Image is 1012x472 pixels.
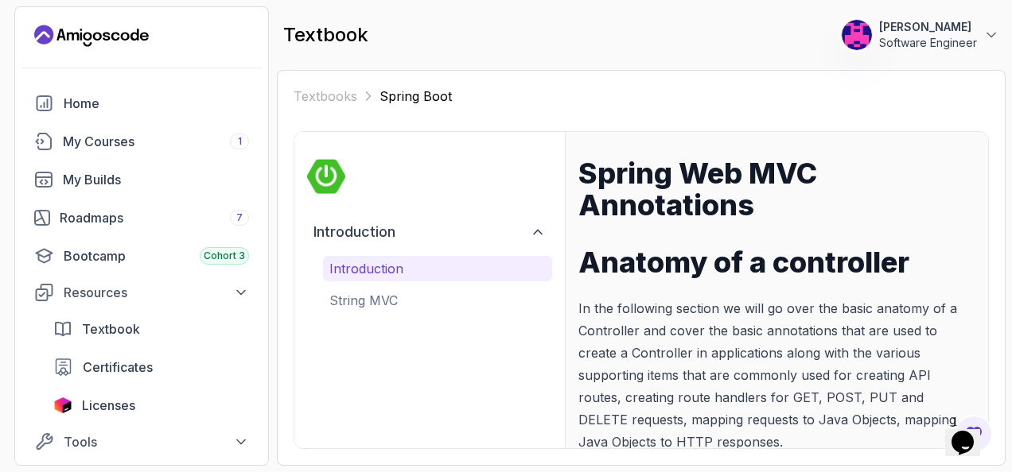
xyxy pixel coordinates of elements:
a: home [25,87,259,119]
img: user profile image [842,20,872,50]
a: certificates [44,351,259,383]
span: Certificates [83,358,153,377]
button: Introduction [307,215,552,250]
p: In the following section we will go over the basic anatomy of a Controller and cover the basic an... [578,297,975,453]
div: Roadmaps [60,208,249,227]
button: user profile image[PERSON_NAME]Software Engineer [841,19,999,51]
a: textbook [44,313,259,345]
a: licenses [44,389,259,421]
div: My Builds [63,170,249,189]
div: Resources [64,283,249,302]
iframe: chat widget [945,408,996,456]
div: Home [64,94,249,113]
span: 1 [238,135,242,148]
p: [PERSON_NAME] [879,19,977,35]
a: builds [25,164,259,195]
h1: Anatomy of a controller [578,246,975,278]
span: Licenses [82,396,135,415]
a: bootcamp [25,240,259,272]
p: String MVC [329,291,546,310]
button: String MVC [323,288,552,313]
div: My Courses [63,132,249,151]
a: courses [25,126,259,157]
span: Cohort 3 [204,250,245,262]
p: Introduction [329,259,546,278]
button: Introduction [323,256,552,281]
div: Bootcamp [64,246,249,265]
a: roadmaps [25,202,259,234]
span: Spring Boot [379,88,452,104]
button: Tools [25,428,259,456]
span: Textbook [82,319,140,339]
span: 7 [236,211,243,224]
h2: Introduction [313,221,395,243]
div: Tools [64,432,249,451]
a: Landing page [34,23,149,48]
button: Resources [25,278,259,307]
img: spring-boot logo [307,157,345,195]
h2: textbook [283,22,368,48]
h1: Spring Web MVC Annotations [578,157,975,221]
a: Textbooks [294,87,357,106]
img: jetbrains icon [53,397,72,413]
p: Software Engineer [879,35,977,51]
